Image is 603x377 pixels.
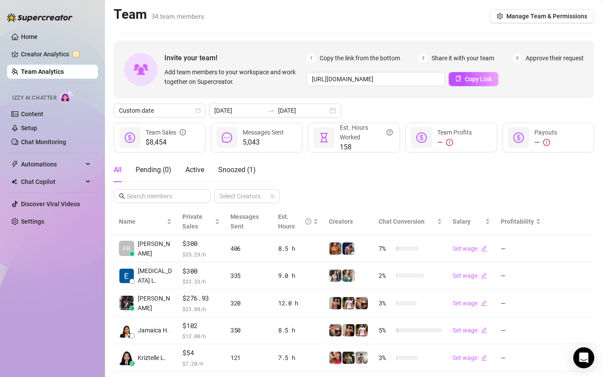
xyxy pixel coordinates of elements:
img: Chat Copilot [11,179,17,185]
a: Chat Monitoring [21,138,66,145]
span: Chat Copilot [21,175,83,189]
img: Zach [329,297,342,309]
span: thunderbolt [11,161,18,168]
button: Manage Team & Permissions [490,9,594,23]
div: 406 [230,244,268,253]
div: 12.0 h [278,298,318,308]
span: [PERSON_NAME] [138,294,172,313]
img: aussieboy_j [356,352,368,364]
div: 9.0 h [278,271,318,280]
a: Set wageedit [453,300,487,307]
span: $ 23.08 /h [182,304,220,313]
span: $ 12.00 /h [182,332,220,340]
span: Snoozed ( 1 ) [218,166,256,174]
span: Salary [453,218,471,225]
span: edit [481,355,487,361]
div: 7.5 h [278,353,318,363]
a: Content [21,111,43,118]
img: Exon Locsin [119,269,134,283]
input: Search members [127,191,199,201]
span: 3 % [379,353,393,363]
img: Hector [356,324,368,336]
a: Creator Analytics exclamation-circle [21,47,91,61]
span: Share it with your team [432,53,494,63]
img: Jamaica Hurtado [119,323,134,338]
td: — [495,235,546,263]
div: 8.5 h [278,244,318,253]
span: $ 7.20 /h [182,359,220,368]
span: copy [455,76,461,82]
span: Team Profits [437,129,472,136]
span: Private Sales [182,213,202,230]
div: 335 [230,271,268,280]
span: edit [481,300,487,306]
a: Setup [21,125,37,131]
span: question-circle [305,212,311,231]
img: JG [329,242,342,255]
div: 121 [230,353,268,363]
div: 8.5 h [278,325,318,335]
span: Copy Link [465,76,492,83]
span: Profitability [501,218,534,225]
span: 3 % [379,298,393,308]
span: edit [481,327,487,333]
span: Messages Sent [243,129,284,136]
span: $102 [182,321,220,331]
div: Pending ( 0 ) [136,165,171,175]
span: 5,043 [243,137,284,148]
span: message [222,132,232,143]
div: — [437,137,472,148]
span: team [270,194,275,199]
span: Approve their request [526,53,584,63]
span: swap-right [268,107,275,114]
img: Hector [342,297,355,309]
th: Name [114,208,177,235]
span: $276.93 [182,293,220,304]
span: Add team members to your workspace and work together on Supercreator. [164,67,303,86]
span: exclamation-circle [446,139,453,146]
span: hourglass [319,132,329,143]
div: Est. Hours Worked [340,123,392,142]
img: Arianna Aguilar [119,296,134,310]
img: Katy [329,270,342,282]
td: — [495,263,546,290]
span: question-circle [387,123,393,142]
img: Axel [342,242,355,255]
td: — [495,344,546,372]
img: AI Chatter [60,90,73,103]
span: Jamaica H. [138,325,169,335]
input: Start date [214,106,264,115]
span: 158 [340,142,392,152]
a: Set wageedit [453,272,487,279]
span: info-circle [180,128,186,137]
span: 1 [307,53,316,63]
span: Copy the link from the bottom [320,53,400,63]
span: 34 team members [151,13,204,21]
td: — [495,317,546,345]
a: Discover Viral Videos [21,201,80,208]
div: Team Sales [146,128,186,137]
a: Settings [21,218,44,225]
span: Payouts [534,129,557,136]
span: FR [123,244,130,253]
span: Manage Team & Permissions [506,13,587,20]
div: 350 [230,325,268,335]
span: to [268,107,275,114]
span: $300 [182,239,220,249]
span: 2 % [379,271,393,280]
div: — [534,137,557,148]
span: exclamation-circle [543,139,550,146]
span: 5 % [379,325,393,335]
a: Set wageedit [453,354,487,361]
span: [PERSON_NAME] [138,239,172,258]
div: Est. Hours [278,212,311,231]
span: Name [119,217,165,226]
td: — [495,290,546,317]
div: 320 [230,298,268,308]
span: $8,454 [146,137,186,148]
span: [MEDICAL_DATA] L. [138,266,172,285]
span: Invite your team! [164,52,307,63]
span: edit [481,273,487,279]
span: Kriztelle L. [138,353,166,363]
input: End date [278,106,328,115]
